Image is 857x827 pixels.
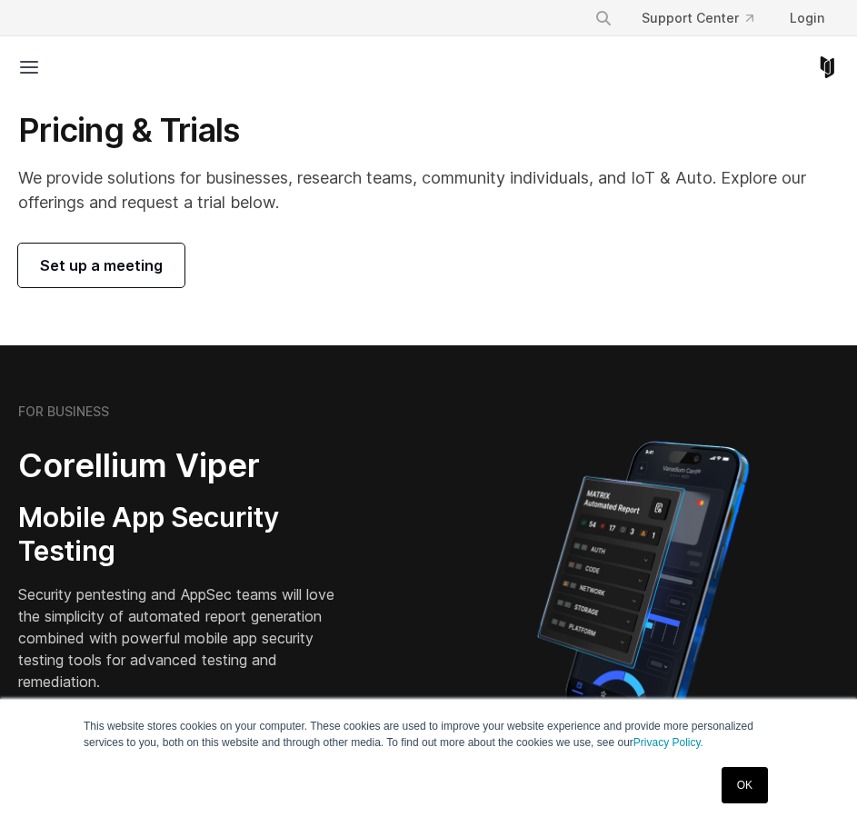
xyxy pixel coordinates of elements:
[18,501,342,569] h3: Mobile App Security Testing
[84,718,773,751] p: This website stores cookies on your computer. These cookies are used to improve your website expe...
[18,165,839,214] p: We provide solutions for businesses, research teams, community individuals, and IoT & Auto. Explo...
[18,404,109,420] h6: FOR BUSINESS
[18,244,184,287] a: Set up a meeting
[18,110,839,151] h1: Pricing & Trials
[40,254,163,276] span: Set up a meeting
[506,433,780,751] img: Corellium MATRIX automated report on iPhone showing app vulnerability test results across securit...
[627,2,768,35] a: Support Center
[775,2,839,35] a: Login
[633,736,703,749] a: Privacy Policy.
[18,445,342,486] h2: Corellium Viper
[580,2,839,35] div: Navigation Menu
[722,767,768,803] a: OK
[816,56,839,78] a: Corellium Home
[587,2,620,35] button: Search
[18,583,342,692] p: Security pentesting and AppSec teams will love the simplicity of automated report generation comb...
